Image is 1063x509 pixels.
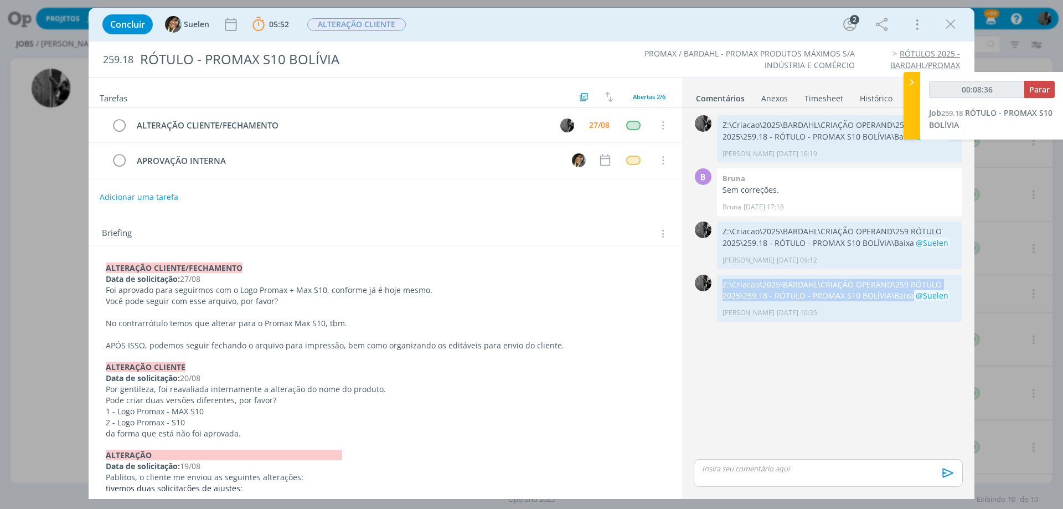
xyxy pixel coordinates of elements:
a: Comentários [695,88,745,104]
strong: Data de solicitação: [106,274,180,284]
button: Adicionar uma tarefa [99,187,179,207]
span: Tarefas [100,90,127,104]
a: PROMAX / BARDAHL - PROMAX PRODUTOS MÁXIMOS S/A INDÚSTRIA E COMÉRCIO [644,48,855,70]
p: 1 - Logo Promax - MAX S10 [106,406,665,417]
a: Timesheet [804,88,844,104]
button: S [570,152,587,168]
span: RÓTULO - PROMAX S10 BOLÍVIA [929,107,1052,130]
span: ALTERAÇÃO CLIENTE [307,18,406,31]
span: [DATE] 16:19 [777,149,817,159]
img: P [695,222,711,238]
span: 27/08 [180,274,200,284]
span: Abertas 2/6 [633,92,665,101]
button: ALTERAÇÃO CLIENTE [307,18,406,32]
p: Z:\Criacao\2025\BARDAHL\CRIAÇÃO OPERAND\259 RÓTULO 2025\259.18 - RÓTULO - PROMAX S10 BOLÍVIA\Baixa [723,120,956,142]
span: Concluir [110,20,145,29]
button: 05:52 [250,16,292,33]
span: tivemos duas solicitações de ajustes: [106,483,242,493]
button: P [559,117,575,133]
img: P [695,115,711,132]
p: Bruna [723,202,741,212]
span: @Suelen [916,238,948,248]
span: 20/08 [180,373,200,383]
span: [DATE] 10:35 [777,308,817,318]
img: S [165,16,182,33]
span: 05:52 [269,19,289,29]
span: [DATE] 17:18 [744,202,784,212]
img: S [572,153,586,167]
a: Histórico [859,88,893,104]
a: Job259.18RÓTULO - PROMAX S10 BOLÍVIA [929,107,1052,130]
div: B [695,168,711,185]
div: Anexos [761,93,788,104]
p: [PERSON_NAME] [723,308,775,318]
p: Z:\Criacao\2025\BARDAHL\CRIAÇÃO OPERAND\259 RÓTULO 2025\259.18 - RÓTULO - PROMAX S10 BOLÍVIA\Baixa [723,226,956,249]
strong: Data de solicitação: [106,461,180,471]
a: RÓTULOS 2025 - BARDAHL/PROMAX [890,48,960,70]
strong: Data de solicitação: [106,373,180,383]
div: RÓTULO - PROMAX S10 BOLÍVIA [136,46,598,73]
p: Você pode seguir com esse arquivo, por favor? [106,296,665,307]
p: da forma que está não foi aprovada. [106,428,665,439]
span: 19/08 [180,461,200,471]
div: dialog [89,8,974,499]
div: 2 [850,15,859,24]
span: @Suelen [916,131,948,142]
p: Pablitos, o cliente me enviou as seguintes alterações: [106,472,665,483]
strong: ALTERAÇÃO CLIENTE [106,362,185,372]
p: APÓS ISSO, podemos seguir fechando o arquivo para impressão, bem como organizando os editáveis pa... [106,340,665,351]
button: Concluir [102,14,153,34]
img: P [560,119,574,132]
img: P [695,275,711,291]
div: 27/08 [589,121,610,129]
div: APROVAÇÃO INTERNA [132,154,561,168]
button: SSuelen [165,16,209,33]
p: 2 - Logo Promax - S10 [106,417,665,428]
p: Pode criar duas versões diferentes, por favor? [106,395,665,406]
p: Foi aprovado para seguirmos com o Logo Promax + Max S10, conforme já é hoje mesmo. [106,285,665,296]
span: 259.18 [941,108,963,118]
span: Briefing [102,227,132,241]
p: Sem correções. [723,184,956,196]
button: Parar [1024,81,1055,98]
span: @Suelen [916,290,948,301]
div: ALTERAÇÃO CLIENTE/FECHAMENTO [132,119,550,132]
span: 259.18 [103,54,133,66]
span: Parar [1029,84,1050,95]
p: [PERSON_NAME] [723,255,775,265]
span: [DATE] 09:12 [777,255,817,265]
p: No contrarrótulo temos que alterar para o Promax Max S10, tbm. [106,318,665,329]
p: Z:\Criacao\2025\BARDAHL\CRIAÇÃO OPERAND\259 RÓTULO 2025\259.18 - RÓTULO - PROMAX S10 BOLÍVIA\Baixa [723,279,956,302]
button: 2 [841,16,859,33]
p: [PERSON_NAME] [723,149,775,159]
strong: ALTERAÇÃO [106,450,342,460]
img: arrow-down-up.svg [605,92,613,102]
b: Bruna [723,173,745,183]
strong: ALTERAÇÃO CLIENTE/FECHAMENTO [106,263,242,273]
p: Por gentileza, foi reavaliada internamente a alteração do nome do produto. [106,384,665,395]
span: Suelen [184,20,209,28]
